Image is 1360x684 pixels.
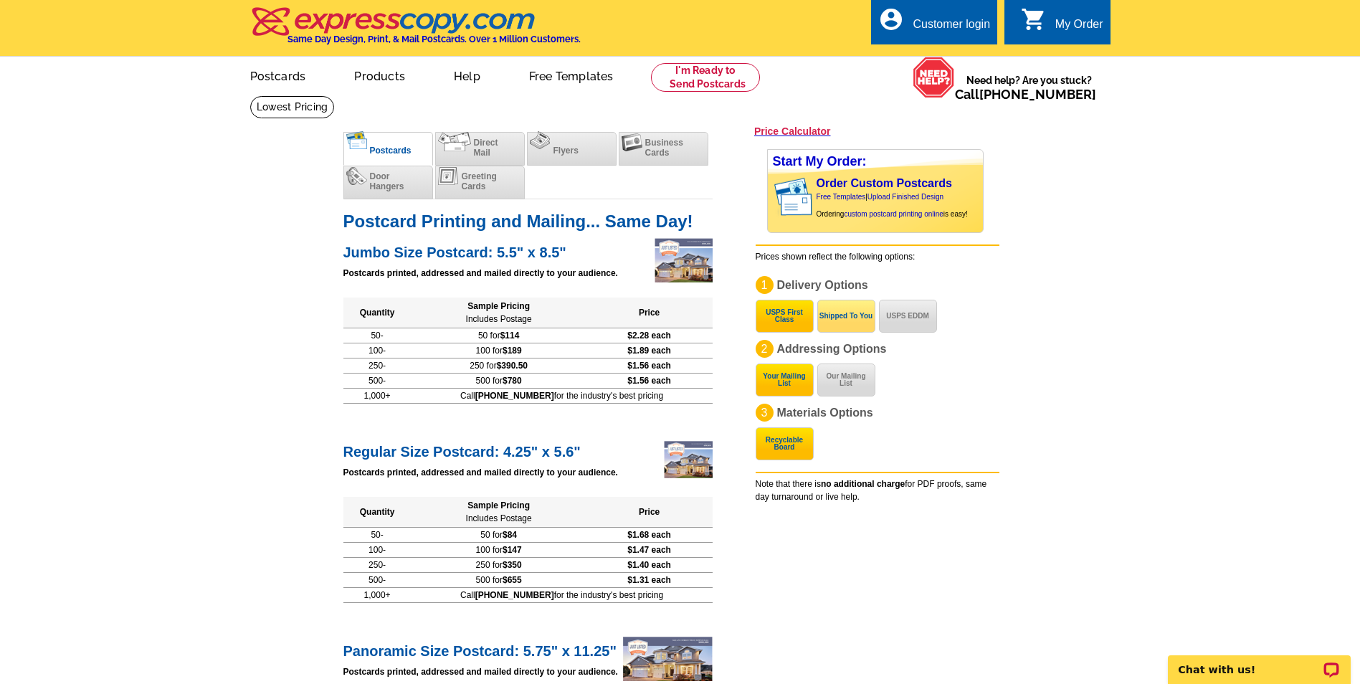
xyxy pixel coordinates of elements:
[586,298,713,328] th: Price
[462,171,497,191] span: Greeting Cards
[627,331,671,341] span: $2.28 each
[503,346,522,356] span: $189
[475,590,554,600] b: [PHONE_NUMBER]
[343,240,713,261] h2: Jumbo Size Postcard: 5.5" x 8.5"
[530,131,551,149] img: flyers.png
[627,530,671,540] span: $1.68 each
[474,138,498,158] span: Direct Mail
[412,388,713,403] td: Call for the industry's best pricing
[817,364,875,396] button: Our Mailing List
[412,587,713,602] td: Call for the industry's best pricing
[503,530,517,540] span: $84
[412,557,586,572] td: 250 for
[1159,639,1360,684] iframe: LiveChat chat widget
[343,298,412,328] th: Quantity
[627,346,671,356] span: $1.89 each
[1055,18,1103,38] div: My Order
[503,376,522,386] span: $780
[346,167,367,185] img: doorhangers.png
[503,575,522,585] span: $655
[250,17,581,44] a: Same Day Design, Print, & Mail Postcards. Over 1 Million Customers.
[553,146,579,156] span: Flyers
[343,587,412,602] td: 1,000+
[777,279,868,291] span: Delivery Options
[412,298,586,328] th: Sample Pricing
[979,87,1096,102] a: [PHONE_NUMBER]
[343,572,412,587] td: 500-
[754,125,831,138] a: Price Calculator
[343,268,618,278] strong: Postcards printed, addressed and mailed directly to your audience.
[756,300,814,333] button: USPS First Class
[343,328,412,343] td: 50-
[627,361,671,371] span: $1.56 each
[412,328,586,343] td: 50 for
[817,193,866,201] a: Free Templates
[879,300,937,333] button: USPS EDDM
[412,497,586,528] th: Sample Pricing
[497,361,528,371] span: $390.50
[412,358,586,373] td: 250 for
[431,58,503,92] a: Help
[817,193,968,218] span: | Ordering is easy!
[343,388,412,403] td: 1,000+
[756,427,814,460] button: Recyclable Board
[645,138,683,158] span: Business Cards
[817,300,875,333] button: Shipped To You
[1021,16,1103,34] a: shopping_cart My Order
[343,542,412,557] td: 100-
[412,572,586,587] td: 500 for
[500,331,520,341] span: $114
[878,6,904,32] i: account_circle
[343,214,713,229] h1: Postcard Printing and Mailing... Same Day!
[331,58,428,92] a: Products
[756,252,916,262] span: Prices shown reflect the following options:
[878,16,990,34] a: account_circle Customer login
[503,545,522,555] span: $147
[844,210,943,218] a: custom postcard printing online
[627,575,671,585] span: $1.31 each
[627,376,671,386] span: $1.56 each
[343,639,713,660] h2: Panoramic Size Postcard: 5.75" x 11.25"
[475,391,554,401] b: [PHONE_NUMBER]
[768,174,779,221] img: background image for postcard
[503,560,522,570] span: $350
[343,440,713,460] h2: Regular Size Postcard: 4.25" x 5.6"
[343,497,412,528] th: Quantity
[438,167,459,185] img: greetingcards.png
[622,133,642,151] img: businesscards.png
[756,364,814,396] button: Your Mailing List
[466,314,532,324] span: Includes Postage
[867,193,943,201] a: Upload Finished Design
[817,177,952,189] a: Order Custom Postcards
[955,87,1096,102] span: Call
[586,497,713,528] th: Price
[627,545,671,555] span: $1.47 each
[438,132,471,151] img: directmail.png
[466,513,532,523] span: Includes Postage
[343,527,412,542] td: 50-
[756,472,999,503] div: Note that there is for PDF proofs, same day turnaround or live help.
[227,58,329,92] a: Postcards
[343,467,618,478] strong: Postcards printed, addressed and mailed directly to your audience.
[756,404,774,422] div: 3
[287,34,581,44] h4: Same Day Design, Print, & Mail Postcards. Over 1 Million Customers.
[777,407,873,419] span: Materials Options
[412,527,586,542] td: 50 for
[821,479,905,489] b: no additional charge
[346,131,367,149] img: postcards_c.png
[343,667,618,677] strong: Postcards printed, addressed and mailed directly to your audience.
[913,57,955,98] img: help
[1021,6,1047,32] i: shopping_cart
[412,373,586,388] td: 500 for
[370,146,412,156] span: Postcards
[343,373,412,388] td: 500-
[768,150,983,174] div: Start My Order:
[756,340,774,358] div: 2
[627,560,671,570] span: $1.40 each
[955,73,1103,102] span: Need help? Are you stuck?
[370,171,404,191] span: Door Hangers
[756,276,774,294] div: 1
